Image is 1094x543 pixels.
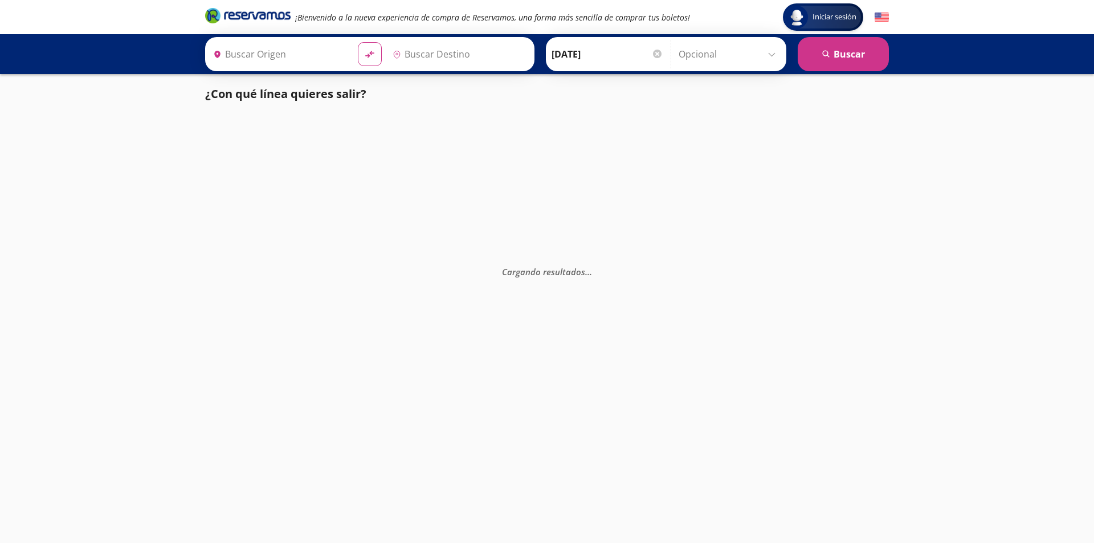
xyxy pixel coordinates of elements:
input: Elegir Fecha [552,40,663,68]
em: Cargando resultados [502,266,592,277]
span: . [590,266,592,277]
input: Buscar Origen [209,40,349,68]
em: ¡Bienvenido a la nueva experiencia de compra de Reservamos, una forma más sencilla de comprar tus... [295,12,690,23]
input: Buscar Destino [388,40,528,68]
a: Brand Logo [205,7,291,27]
button: English [875,10,889,25]
i: Brand Logo [205,7,291,24]
span: Iniciar sesión [808,11,861,23]
p: ¿Con qué línea quieres salir? [205,85,366,103]
span: . [587,266,590,277]
input: Opcional [679,40,781,68]
button: Buscar [798,37,889,71]
span: . [585,266,587,277]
